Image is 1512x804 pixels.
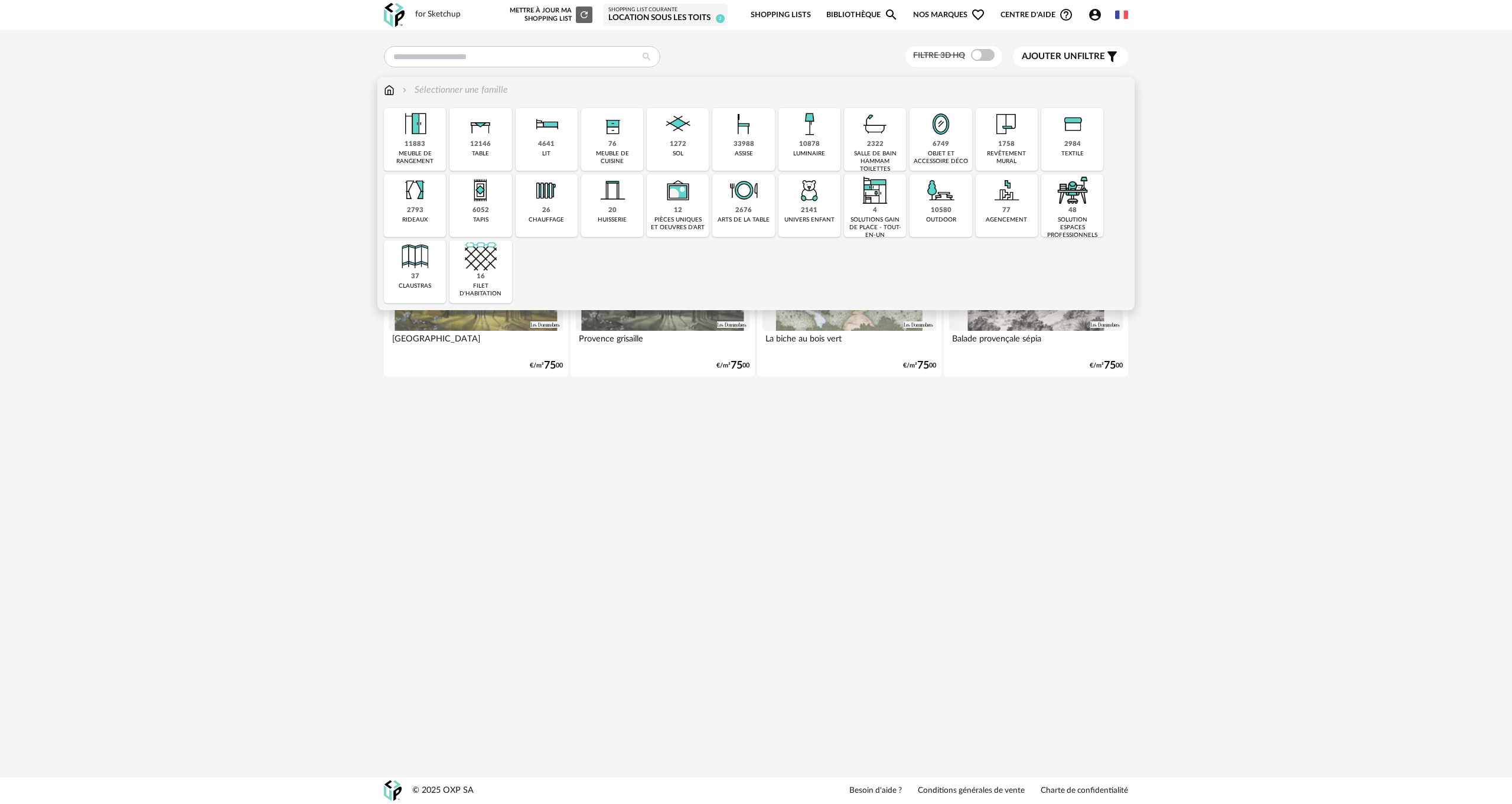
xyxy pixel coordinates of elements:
[674,206,682,215] div: 12
[913,51,965,60] span: Filtre 3D HQ
[1041,786,1128,796] a: Charte de confidentialité
[1090,362,1123,370] div: €/m² 00
[389,331,563,354] div: [GEOGRAPHIC_DATA]
[1057,174,1089,206] img: espace-de-travail.png
[530,108,562,140] img: Literie.png
[799,140,820,149] div: 10878
[1115,8,1128,21] img: fr
[407,206,423,215] div: 2793
[608,6,722,24] a: Shopping List courante Location sous les toits 2
[542,150,550,158] div: lit
[402,216,428,224] div: rideaux
[470,140,491,149] div: 12146
[913,1,985,29] span: Nos marques
[399,282,431,290] div: claustras
[1104,362,1116,370] span: 75
[1057,108,1089,140] img: Textile.png
[867,140,884,149] div: 2322
[1061,150,1084,158] div: textile
[1022,51,1105,63] span: filtre
[608,206,617,215] div: 20
[411,272,419,281] div: 37
[933,140,949,149] div: 6749
[793,174,825,206] img: UniversEnfant.png
[931,206,951,215] div: 10580
[585,150,640,165] div: meuble de cuisine
[415,9,461,20] div: for Sketchup
[718,216,770,224] div: arts de la table
[538,140,555,149] div: 4641
[848,216,902,239] div: solutions gain de place - tout-en-un
[801,206,817,215] div: 2141
[597,174,628,206] img: Huiserie.png
[903,362,936,370] div: €/m² 00
[784,216,835,224] div: univers enfant
[399,240,431,272] img: Cloison.png
[751,1,811,29] a: Shopping Lists
[384,83,395,97] img: svg+xml;base64,PHN2ZyB3aWR0aD0iMTYiIGhlaWdodD0iMTciIHZpZXdCb3g9IjAgMCAxNiAxNyIgZmlsbD0ibm9uZSIgeG...
[662,108,694,140] img: Sol.png
[477,272,485,281] div: 16
[1013,47,1128,67] button: Ajouter unfiltre Filter icon
[1088,8,1102,22] span: Account Circle icon
[793,108,825,140] img: Luminaire.png
[884,8,898,22] span: Magnify icon
[465,240,497,272] img: filet.png
[925,174,957,206] img: Outdoor.png
[529,216,564,224] div: chauffage
[734,140,754,149] div: 33988
[472,206,489,215] div: 6052
[728,108,760,140] img: Assise.png
[990,108,1022,140] img: Papier%20peint.png
[400,83,409,97] img: svg+xml;base64,PHN2ZyB3aWR0aD0iMTYiIGhlaWdodD0iMTYiIHZpZXdCb3g9IjAgMCAxNiAxNiIgZmlsbD0ibm9uZSIgeG...
[473,216,488,224] div: tapis
[598,216,627,224] div: huisserie
[925,108,957,140] img: Miroir.png
[926,216,956,224] div: outdoor
[990,174,1022,206] img: Agencement.png
[1002,206,1011,215] div: 77
[859,108,891,140] img: Salle%20de%20bain.png
[716,362,750,370] div: €/m² 00
[918,786,1025,796] a: Conditions générales de vente
[1088,8,1107,22] span: Account Circle icon
[465,174,497,206] img: Tapis.png
[576,331,750,354] div: Provence grisaille
[597,108,628,140] img: Rangement.png
[848,150,902,173] div: salle de bain hammam toilettes
[530,174,562,206] img: Radiateur.png
[949,331,1123,354] div: Balade provençale sépia
[1045,216,1100,239] div: solution espaces professionnels
[507,6,592,23] div: Mettre à jour ma Shopping List
[731,362,742,370] span: 75
[986,216,1027,224] div: agencement
[728,174,760,206] img: ArtTable.png
[608,6,722,14] div: Shopping List courante
[859,174,891,206] img: ToutEnUn.png
[465,108,497,140] img: Table.png
[1068,206,1077,215] div: 48
[1022,52,1077,61] span: Ajouter un
[826,1,898,29] a: BibliothèqueMagnify icon
[873,206,877,215] div: 4
[400,83,508,97] div: Sélectionner une famille
[542,206,550,215] div: 26
[650,216,705,232] div: pièces uniques et oeuvres d'art
[979,150,1034,165] div: revêtement mural
[793,150,825,158] div: luminaire
[579,11,589,18] span: Refresh icon
[608,140,617,149] div: 76
[608,13,722,24] div: Location sous les toits
[472,150,489,158] div: table
[1105,50,1119,64] span: Filter icon
[913,150,968,165] div: objet et accessoire déco
[1059,8,1073,22] span: Help Circle Outline icon
[735,150,753,158] div: assise
[971,8,985,22] span: Heart Outline icon
[670,140,686,149] div: 1272
[716,14,725,23] span: 2
[917,362,929,370] span: 75
[412,785,474,796] div: © 2025 OXP SA
[384,3,405,27] img: OXP
[662,174,694,206] img: UniqueOeuvre.png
